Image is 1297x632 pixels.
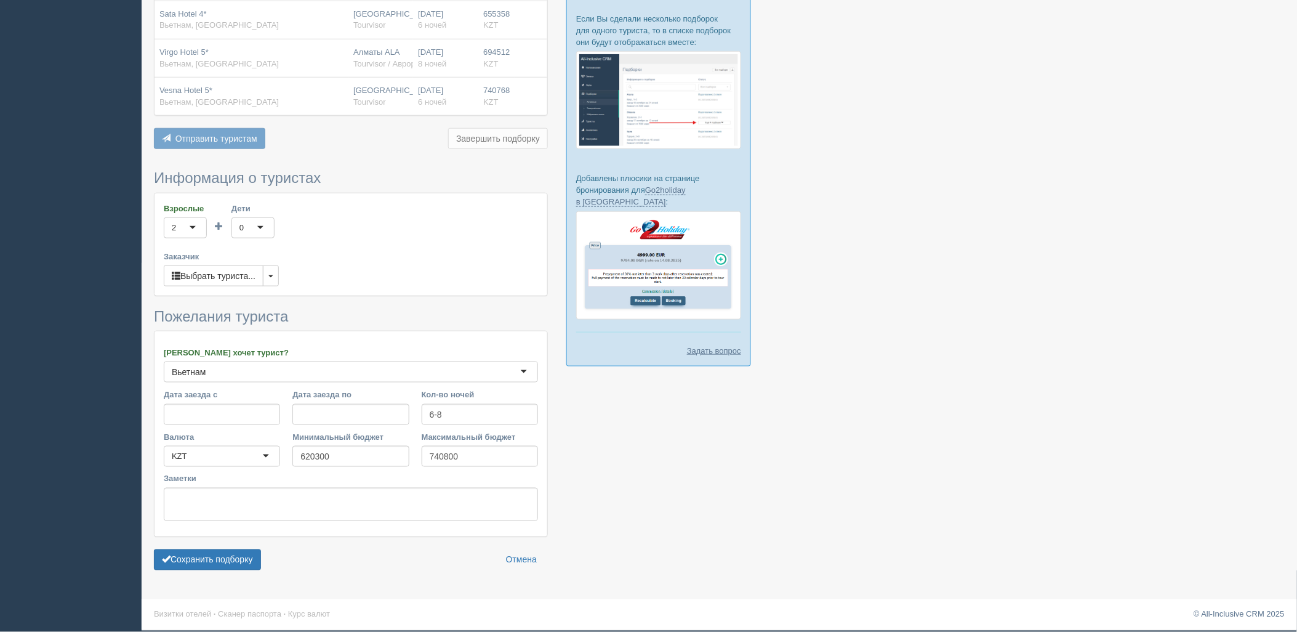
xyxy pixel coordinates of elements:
[576,51,741,149] img: %D0%BF%D0%BE%D0%B4%D0%B1%D0%BE%D1%80%D0%BA%D0%B8-%D0%B3%D1%80%D1%83%D0%BF%D0%BF%D0%B0-%D1%81%D1%8...
[159,20,279,30] span: Вьетнам, [GEOGRAPHIC_DATA]
[159,86,212,95] span: Vesna Hotel 5*
[418,59,446,68] span: 8 ночей
[159,9,207,18] span: Sata Hotel 4*
[483,59,499,68] span: KZT
[353,59,432,68] span: Tourvisor / Аврора-БГ
[422,404,538,425] input: 7-10 или 7,10,14
[292,431,409,443] label: Минимальный бюджет
[422,431,538,443] label: Максимальный бюджет
[483,86,510,95] span: 740768
[164,251,538,262] label: Заказчик
[353,20,386,30] span: Tourvisor
[164,389,280,400] label: Дата заезда с
[175,134,257,144] span: Отправить туристам
[284,610,286,619] span: ·
[172,366,206,378] div: Вьетнам
[239,222,244,234] div: 0
[164,265,263,286] button: Выбрать туриста...
[164,203,207,214] label: Взрослые
[154,610,211,619] a: Визитки отелей
[576,13,741,48] p: Если Вы сделали несколько подборок для одного туриста, то в списке подборок они будут отображатьс...
[418,20,446,30] span: 6 ночей
[159,97,279,107] span: Вьетнам, [GEOGRAPHIC_DATA]
[353,97,386,107] span: Tourvisor
[353,9,408,31] div: [GEOGRAPHIC_DATA]
[353,47,408,70] div: Алматы ALA
[292,389,409,400] label: Дата заезда по
[1194,610,1285,619] a: © All-Inclusive CRM 2025
[483,97,499,107] span: KZT
[418,97,446,107] span: 6 ночей
[164,347,538,359] label: [PERSON_NAME] хочет турист?
[172,450,187,463] div: KZT
[154,308,288,325] span: Пожелания туриста
[687,345,741,357] a: Задать вопрос
[422,389,538,400] label: Кол-во ночей
[576,211,741,320] img: go2holiday-proposal-for-travel-agency.png
[218,610,281,619] a: Сканер паспорта
[154,549,261,570] button: Сохранить подборку
[483,47,510,57] span: 694512
[498,549,545,570] a: Отмена
[418,9,473,31] div: [DATE]
[231,203,275,214] label: Дети
[164,431,280,443] label: Валюта
[576,185,686,207] a: Go2holiday в [GEOGRAPHIC_DATA]
[164,473,538,485] label: Заметки
[448,128,548,149] button: Завершить подборку
[418,47,473,70] div: [DATE]
[483,20,499,30] span: KZT
[159,47,209,57] span: Virgo Hotel 5*
[214,610,216,619] span: ·
[576,172,741,208] p: Добавлены плюсики на странице бронирования для :
[483,9,510,18] span: 655358
[154,128,265,149] button: Отправить туристам
[159,59,279,68] span: Вьетнам, [GEOGRAPHIC_DATA]
[418,85,473,108] div: [DATE]
[154,170,548,186] h3: Информация о туристах
[288,610,330,619] a: Курс валют
[353,85,408,108] div: [GEOGRAPHIC_DATA]
[172,222,176,234] div: 2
